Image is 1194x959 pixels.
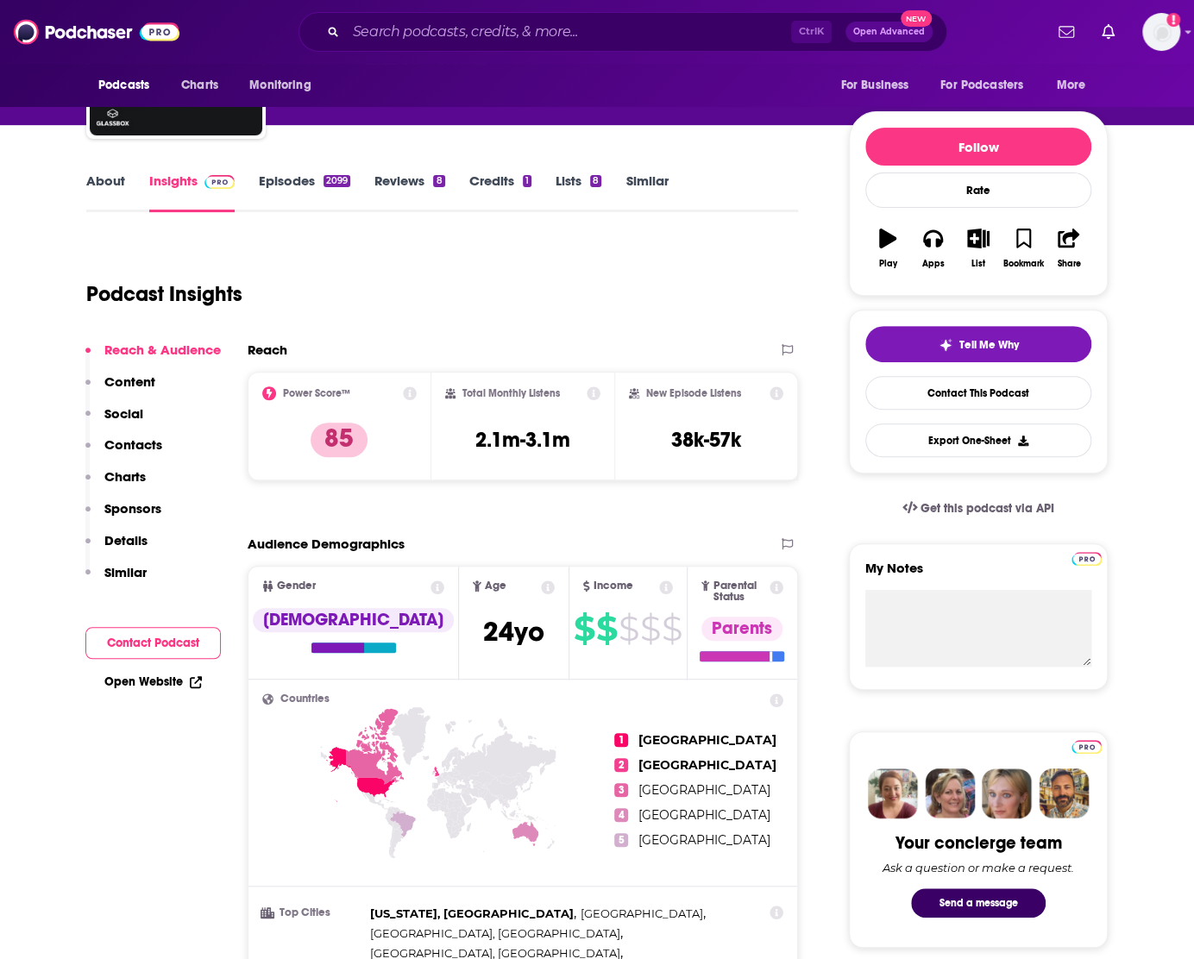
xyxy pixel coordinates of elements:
[853,28,925,36] span: Open Advanced
[594,580,633,592] span: Income
[921,501,1054,516] span: Get this podcast via API
[701,617,782,641] div: Parents
[1003,259,1044,269] div: Bookmark
[104,468,146,485] p: Charts
[956,217,1001,279] button: List
[85,468,146,500] button: Charts
[374,172,444,212] a: Reviews8
[259,172,350,212] a: Episodes2099
[865,326,1091,362] button: tell me why sparkleTell Me Why
[581,906,703,920] span: [GEOGRAPHIC_DATA]
[1071,737,1102,754] a: Pro website
[104,532,148,548] p: Details
[646,387,741,399] h2: New Episode Listens
[1057,259,1080,269] div: Share
[971,259,985,269] div: List
[248,342,287,358] h2: Reach
[865,128,1091,166] button: Follow
[1052,17,1081,47] a: Show notifications dropdown
[485,580,506,592] span: Age
[98,73,149,97] span: Podcasts
[865,560,1091,590] label: My Notes
[614,783,628,797] span: 3
[324,175,350,187] div: 2099
[85,436,162,468] button: Contacts
[959,338,1019,352] span: Tell Me Why
[791,21,832,43] span: Ctrl K
[845,22,933,42] button: Open AdvancedNew
[910,217,955,279] button: Apps
[1046,217,1091,279] button: Share
[1039,768,1089,818] img: Jon Profile
[204,175,235,189] img: Podchaser Pro
[249,73,311,97] span: Monitoring
[104,405,143,422] p: Social
[614,833,628,847] span: 5
[149,172,235,212] a: InsightsPodchaser Pro
[614,808,628,822] span: 4
[283,387,350,399] h2: Power Score™
[713,580,766,603] span: Parental Status
[370,924,623,943] span: ,
[523,175,531,187] div: 1
[346,18,791,46] input: Search podcasts, credits, & more...
[1142,13,1180,51] span: Logged in as evankrask
[86,281,242,307] h1: Podcast Insights
[469,172,531,212] a: Credits1
[596,615,617,642] span: $
[865,217,910,279] button: Play
[85,405,143,437] button: Social
[638,807,770,823] span: [GEOGRAPHIC_DATA]
[370,904,576,924] span: ,
[1071,552,1102,566] img: Podchaser Pro
[85,373,155,405] button: Content
[1001,217,1046,279] button: Bookmark
[86,69,172,102] button: open menu
[181,73,218,97] span: Charts
[311,423,368,457] p: 85
[1142,13,1180,51] img: User Profile
[262,907,363,918] h3: Top Cities
[253,608,454,632] div: [DEMOGRAPHIC_DATA]
[433,175,444,187] div: 8
[475,427,570,453] h3: 2.1m-3.1m
[922,259,945,269] div: Apps
[638,732,776,748] span: [GEOGRAPHIC_DATA]
[1071,549,1102,566] a: Pro website
[1057,73,1086,97] span: More
[868,768,918,818] img: Sydney Profile
[104,674,202,689] a: Open Website
[248,536,405,552] h2: Audience Demographics
[280,693,330,705] span: Countries
[638,782,770,798] span: [GEOGRAPHIC_DATA]
[865,172,1091,208] div: Rate
[277,580,316,592] span: Gender
[104,373,155,390] p: Content
[840,73,908,97] span: For Business
[574,615,594,642] span: $
[85,627,221,659] button: Contact Podcast
[104,342,221,358] p: Reach & Audience
[982,768,1032,818] img: Jules Profile
[619,615,638,642] span: $
[671,427,741,453] h3: 38k-57k
[237,69,333,102] button: open menu
[104,500,161,517] p: Sponsors
[925,768,975,818] img: Barbara Profile
[14,16,179,48] img: Podchaser - Follow, Share and Rate Podcasts
[828,69,930,102] button: open menu
[590,175,601,187] div: 8
[85,532,148,564] button: Details
[1166,13,1180,27] svg: Add a profile image
[85,342,221,373] button: Reach & Audience
[865,423,1091,457] button: Export One-Sheet
[940,73,1023,97] span: For Podcasters
[901,10,932,27] span: New
[298,12,947,52] div: Search podcasts, credits, & more...
[483,615,544,649] span: 24 yo
[370,926,620,940] span: [GEOGRAPHIC_DATA], [GEOGRAPHIC_DATA]
[1071,740,1102,754] img: Podchaser Pro
[889,487,1068,530] a: Get this podcast via API
[614,758,628,772] span: 2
